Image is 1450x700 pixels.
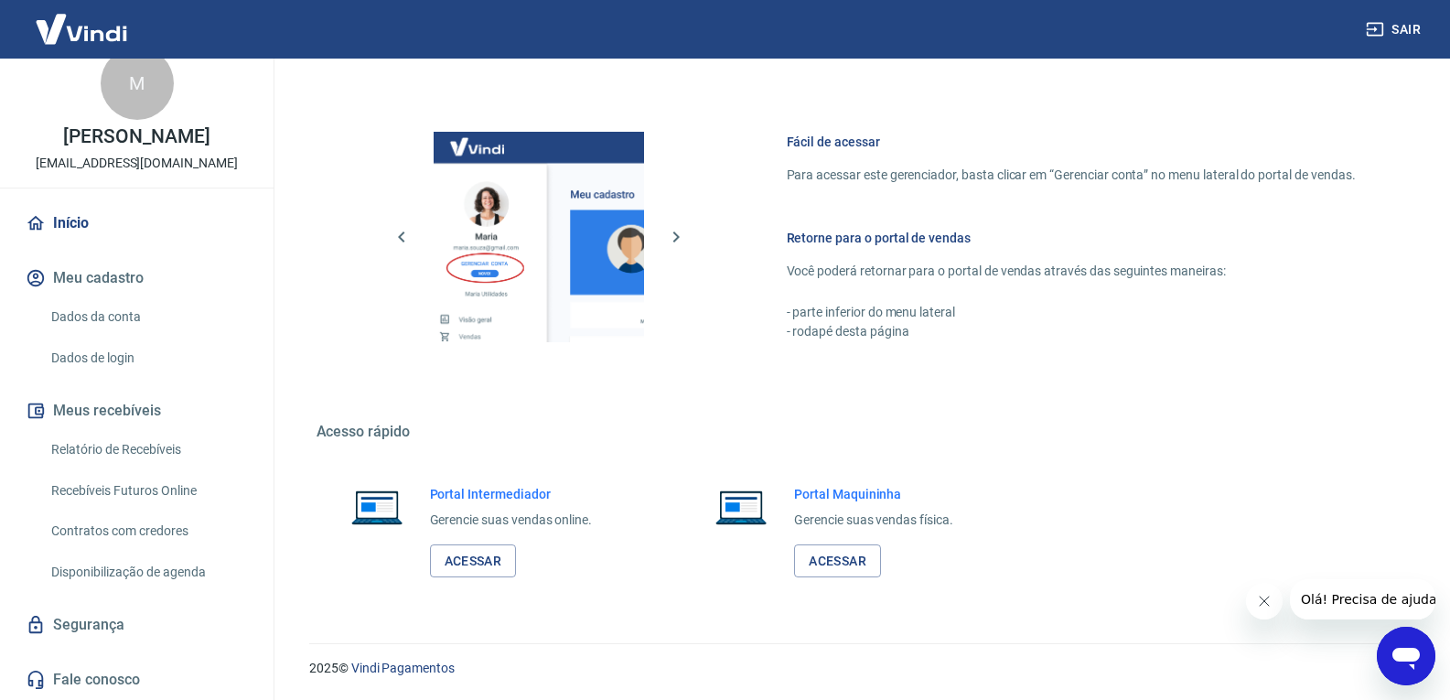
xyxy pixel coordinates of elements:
p: Gerencie suas vendas online. [430,511,593,530]
a: Acessar [430,544,517,578]
h6: Portal Maquininha [794,485,953,503]
a: Fale conosco [22,660,252,700]
a: Acessar [794,544,881,578]
p: Para acessar este gerenciador, basta clicar em “Gerenciar conta” no menu lateral do portal de ven... [787,166,1356,185]
p: Gerencie suas vendas física. [794,511,953,530]
a: Segurança [22,605,252,645]
a: Relatório de Recebíveis [44,431,252,468]
h6: Fácil de acessar [787,133,1356,151]
iframe: Botão para abrir a janela de mensagens [1377,627,1435,685]
p: [EMAIL_ADDRESS][DOMAIN_NAME] [36,154,238,173]
a: Recebíveis Futuros Online [44,472,252,510]
p: - rodapé desta página [787,322,1356,341]
div: M [101,47,174,120]
p: - parte inferior do menu lateral [787,303,1356,322]
img: Imagem de um notebook aberto [703,485,779,529]
img: Imagem de um notebook aberto [338,485,415,529]
a: Início [22,203,252,243]
iframe: Mensagem da empresa [1290,579,1435,619]
iframe: Fechar mensagem [1246,583,1283,619]
a: Dados de login [44,339,252,377]
p: Você poderá retornar para o portal de vendas através das seguintes maneiras: [787,262,1356,281]
p: [PERSON_NAME] [63,127,209,146]
p: 2025 © [309,659,1406,678]
a: Dados da conta [44,298,252,336]
a: Contratos com credores [44,512,252,550]
button: Sair [1362,13,1428,47]
button: Meus recebíveis [22,391,252,431]
h6: Portal Intermediador [430,485,593,503]
img: Vindi [22,1,141,57]
h5: Acesso rápido [317,423,1400,441]
button: Meu cadastro [22,258,252,298]
h6: Retorne para o portal de vendas [787,229,1356,247]
span: Olá! Precisa de ajuda? [11,13,154,27]
a: Vindi Pagamentos [351,661,455,675]
img: Imagem da dashboard mostrando o botão de gerenciar conta na sidebar no lado esquerdo [434,132,644,342]
a: Disponibilização de agenda [44,554,252,591]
